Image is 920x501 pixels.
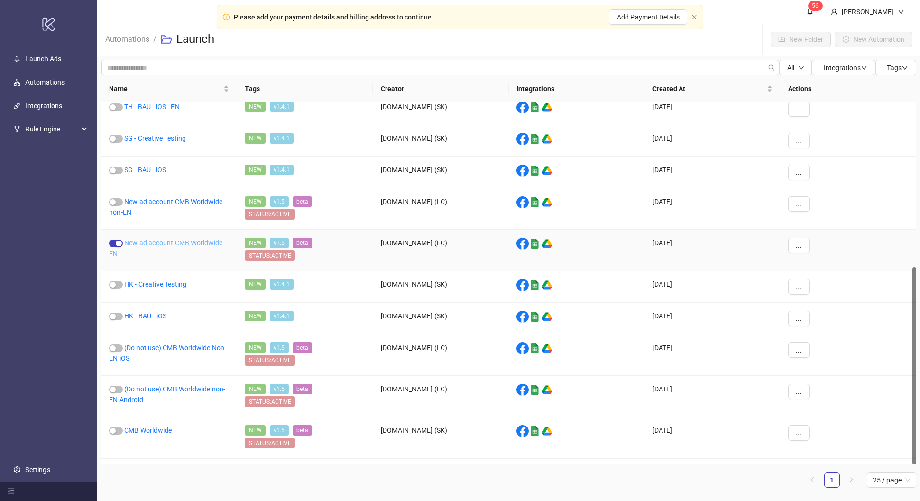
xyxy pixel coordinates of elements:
span: NEW [245,238,266,248]
a: SG - BAU - iOS [124,166,166,174]
span: v1.5 [270,425,289,436]
span: Rule Engine [25,119,79,139]
span: beta [293,342,312,353]
span: beta [293,384,312,394]
span: ... [796,283,802,291]
div: [DOMAIN_NAME] (SK) [373,93,509,125]
a: (Do not use) CMB Worldwide Non-EN iOS [109,344,226,362]
a: CMB Worldwide [124,427,172,434]
span: exclamation-circle [223,14,230,20]
button: Tagsdown [875,60,916,75]
span: ... [796,315,802,322]
span: bell [807,8,813,15]
span: 6 [815,2,819,9]
span: left [810,477,815,482]
a: New ad account CMB Worldwide non-EN [109,198,222,216]
button: ... [788,133,810,148]
th: Tags [237,75,373,102]
a: SG - Creative Testing [124,134,186,142]
a: Automations [25,78,65,86]
a: Launch Ads [25,55,61,63]
div: [DATE] [644,125,780,157]
span: Created At [652,83,765,94]
span: Integrations [824,64,867,72]
th: Name [101,75,237,102]
button: left [805,472,820,488]
a: HK - Creative Testing [124,280,186,288]
a: New ad account CMB Worldwide EN [109,239,222,258]
th: Actions [780,75,916,102]
div: [DOMAIN_NAME] (LC) [373,334,509,376]
div: [DOMAIN_NAME] (SK) [373,271,509,303]
span: ... [796,241,802,249]
a: Integrations [25,102,62,110]
span: STATUS:ACTIVE [245,438,295,448]
span: beta [293,238,312,248]
div: Page Size [867,472,916,488]
span: v1.5 [270,342,289,353]
button: New Folder [771,32,831,47]
a: (Do not use) CMB Worldwide non-EN Android [109,385,225,404]
span: 5 [812,2,815,9]
span: beta [293,196,312,207]
button: close [691,14,697,20]
span: down [898,8,904,15]
span: fork [14,126,20,132]
a: Settings [25,466,50,474]
h3: Launch [176,32,214,47]
span: NEW [245,311,266,321]
li: 1 [824,472,840,488]
div: [DOMAIN_NAME] (SK) [373,459,509,490]
span: v1.5 [270,196,289,207]
li: Previous Page [805,472,820,488]
span: ... [796,200,802,208]
span: search [768,64,775,71]
a: 1 [825,473,839,487]
span: 25 / page [873,473,910,487]
span: ... [796,137,802,145]
span: STATUS:ACTIVE [245,209,295,220]
div: [DATE] [644,230,780,271]
span: All [787,64,794,72]
div: [DATE] [644,157,780,188]
span: NEW [245,384,266,394]
div: [DATE] [644,376,780,417]
div: [DOMAIN_NAME] (LC) [373,188,509,230]
span: folder-open [161,34,172,45]
div: [DOMAIN_NAME] (SK) [373,417,509,459]
button: ... [788,279,810,295]
button: ... [788,384,810,399]
a: HK - BAU - iOS [124,312,166,320]
span: v1.4.1 [270,101,294,112]
div: [DATE] [644,303,780,334]
span: ... [796,346,802,354]
button: ... [788,425,810,441]
button: Integrationsdown [812,60,875,75]
span: NEW [245,425,266,436]
span: NEW [245,133,266,144]
li: Next Page [844,472,859,488]
button: Alldown [779,60,812,75]
button: ... [788,165,810,180]
a: TH - BAU - iOS - EN [124,103,180,111]
span: Name [109,83,221,94]
span: NEW [245,101,266,112]
span: menu-fold [8,488,15,495]
div: [DATE] [644,459,780,490]
span: down [902,64,908,71]
button: right [844,472,859,488]
span: ... [796,105,802,113]
div: [DATE] [644,334,780,376]
span: v1.5 [270,384,289,394]
th: Integrations [509,75,644,102]
button: New Automation [835,32,912,47]
span: right [848,477,854,482]
span: NEW [245,165,266,175]
span: STATUS:ACTIVE [245,250,295,261]
span: v1.5 [270,238,289,248]
a: Automations [103,33,151,44]
button: ... [788,196,810,212]
div: [DATE] [644,271,780,303]
span: down [798,65,804,71]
